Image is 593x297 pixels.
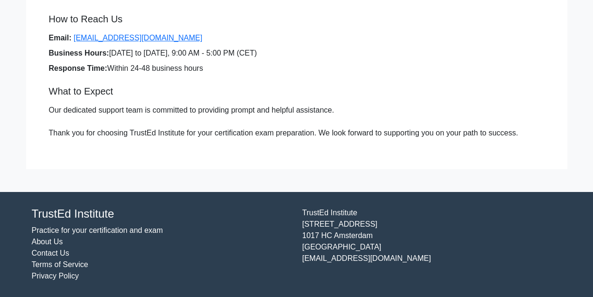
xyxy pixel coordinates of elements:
[49,63,545,74] li: Within 24-48 business hours
[49,13,545,25] h5: How to Reach Us
[49,49,109,57] strong: Business Hours:
[32,226,163,234] a: Practice for your certification and exam
[32,249,69,257] a: Contact Us
[49,105,545,116] p: Our dedicated support team is committed to providing prompt and helpful assistance.
[49,48,545,59] li: [DATE] to [DATE], 9:00 AM - 5:00 PM (CET)
[32,238,63,246] a: About Us
[297,207,567,282] div: TrustEd Institute [STREET_ADDRESS] 1017 HC Amsterdam [GEOGRAPHIC_DATA] [EMAIL_ADDRESS][DOMAIN_NAME]
[32,207,291,221] h4: TrustEd Institute
[32,272,79,280] a: Privacy Policy
[74,34,202,42] a: [EMAIL_ADDRESS][DOMAIN_NAME]
[49,127,545,139] p: Thank you for choosing TrustEd Institute for your certification exam preparation. We look forward...
[32,260,88,268] a: Terms of Service
[49,64,107,72] strong: Response Time:
[49,34,72,42] strong: Email:
[49,86,545,97] h5: What to Expect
